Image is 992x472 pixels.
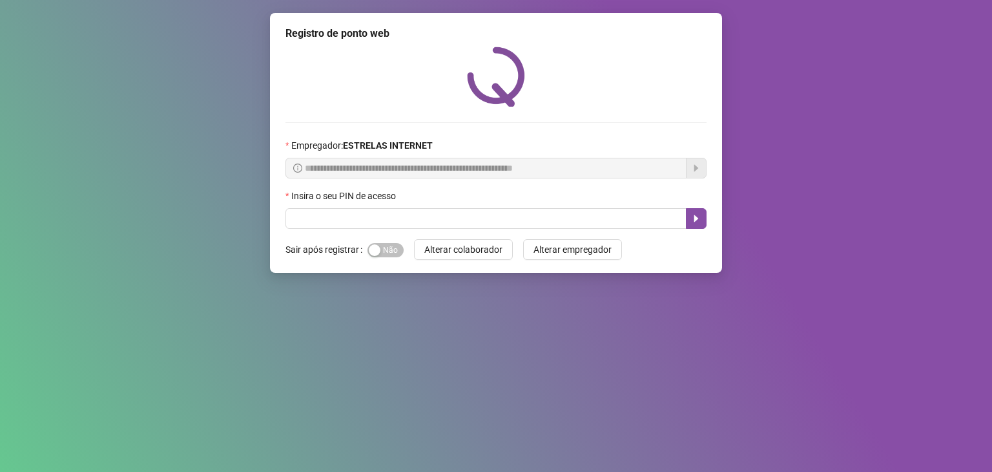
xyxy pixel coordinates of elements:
[343,140,433,151] strong: ESTRELAS INTERNET
[285,239,367,260] label: Sair após registrar
[523,239,622,260] button: Alterar empregador
[285,26,707,41] div: Registro de ponto web
[533,242,612,257] span: Alterar empregador
[414,239,513,260] button: Alterar colaborador
[691,213,701,224] span: caret-right
[293,164,302,173] span: info-circle
[291,138,433,153] span: Empregador :
[424,242,502,257] span: Alterar colaborador
[285,189,404,203] label: Insira o seu PIN de acesso
[467,47,525,107] img: QRPoint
